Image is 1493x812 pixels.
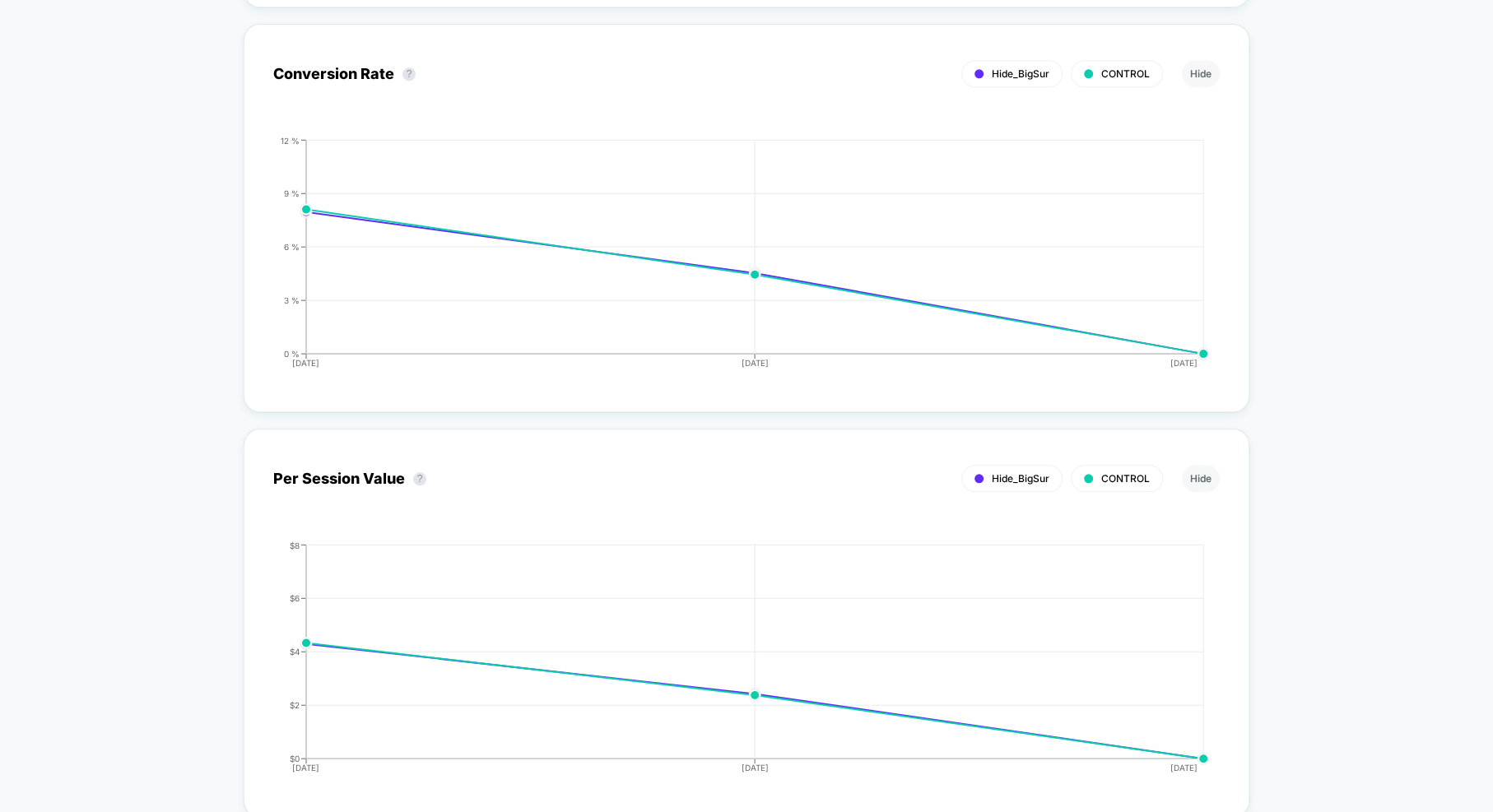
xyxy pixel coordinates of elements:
[992,67,1049,80] span: Hide_BigSur
[284,348,300,358] tspan: 0 %
[290,592,300,602] tspan: $6
[742,763,769,773] tspan: [DATE]
[742,358,769,368] tspan: [DATE]
[292,763,319,773] tspan: [DATE]
[284,295,300,304] tspan: 3 %
[1182,60,1220,87] button: Hide
[290,540,300,550] tspan: $8
[290,646,300,656] tspan: $4
[284,188,300,197] tspan: 9 %
[290,753,300,763] tspan: $0
[1101,67,1150,80] span: CONTROL
[413,472,426,485] button: ?
[1101,472,1150,485] span: CONTROL
[1170,763,1198,773] tspan: [DATE]
[1170,358,1198,368] tspan: [DATE]
[1182,465,1220,492] button: Hide
[257,136,1203,383] div: CONVERSION_RATE
[257,541,1203,787] div: PER_SESSION_VALUE
[992,472,1049,485] span: Hide_BigSur
[290,699,300,709] tspan: $2
[284,241,300,251] tspan: 6 %
[281,135,300,145] tspan: 12 %
[402,67,416,81] button: ?
[292,358,319,368] tspan: [DATE]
